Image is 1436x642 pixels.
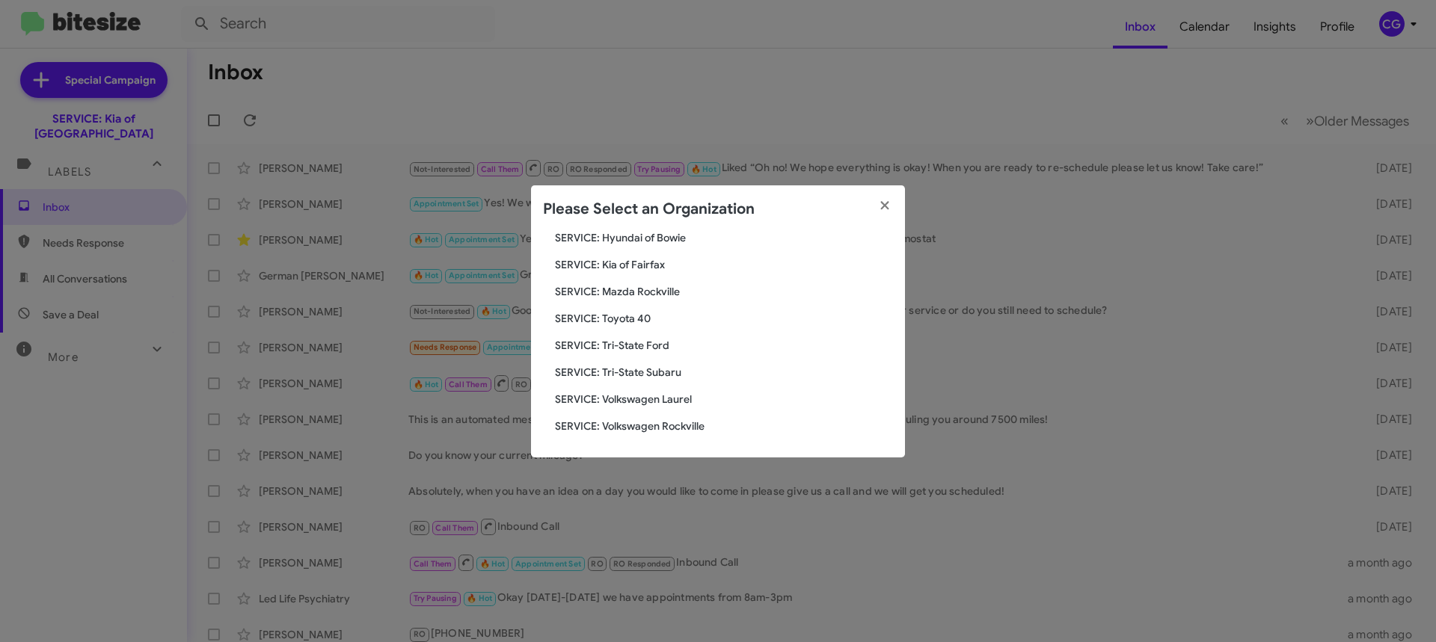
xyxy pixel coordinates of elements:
[555,230,893,245] span: SERVICE: Hyundai of Bowie
[555,419,893,433] span: SERVICE: Volkswagen Rockville
[543,197,755,221] h2: Please Select an Organization
[555,257,893,272] span: SERVICE: Kia of Fairfax
[555,311,893,326] span: SERVICE: Toyota 40
[555,284,893,299] span: SERVICE: Mazda Rockville
[555,365,893,380] span: SERVICE: Tri-State Subaru
[555,392,893,407] span: SERVICE: Volkswagen Laurel
[555,338,893,353] span: SERVICE: Tri-State Ford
